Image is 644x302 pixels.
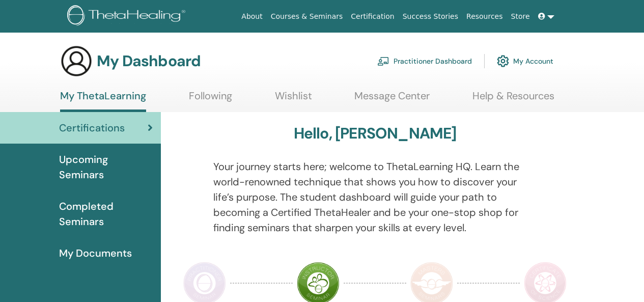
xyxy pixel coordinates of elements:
img: logo.png [67,5,189,28]
img: generic-user-icon.jpg [60,45,93,77]
img: chalkboard-teacher.svg [377,57,389,66]
span: Upcoming Seminars [59,152,153,182]
h3: Hello, [PERSON_NAME] [294,124,457,143]
a: My Account [497,50,553,72]
a: Success Stories [399,7,462,26]
a: Courses & Seminars [267,7,347,26]
a: Help & Resources [472,90,554,109]
a: About [237,7,266,26]
a: My ThetaLearning [60,90,146,112]
a: Message Center [354,90,430,109]
a: Resources [462,7,507,26]
h3: My Dashboard [97,52,201,70]
a: Wishlist [275,90,312,109]
span: Certifications [59,120,125,135]
span: My Documents [59,245,132,261]
a: Certification [347,7,398,26]
span: Completed Seminars [59,199,153,229]
a: Store [507,7,534,26]
img: cog.svg [497,52,509,70]
a: Practitioner Dashboard [377,50,472,72]
a: Following [189,90,232,109]
p: Your journey starts here; welcome to ThetaLearning HQ. Learn the world-renowned technique that sh... [213,159,537,235]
